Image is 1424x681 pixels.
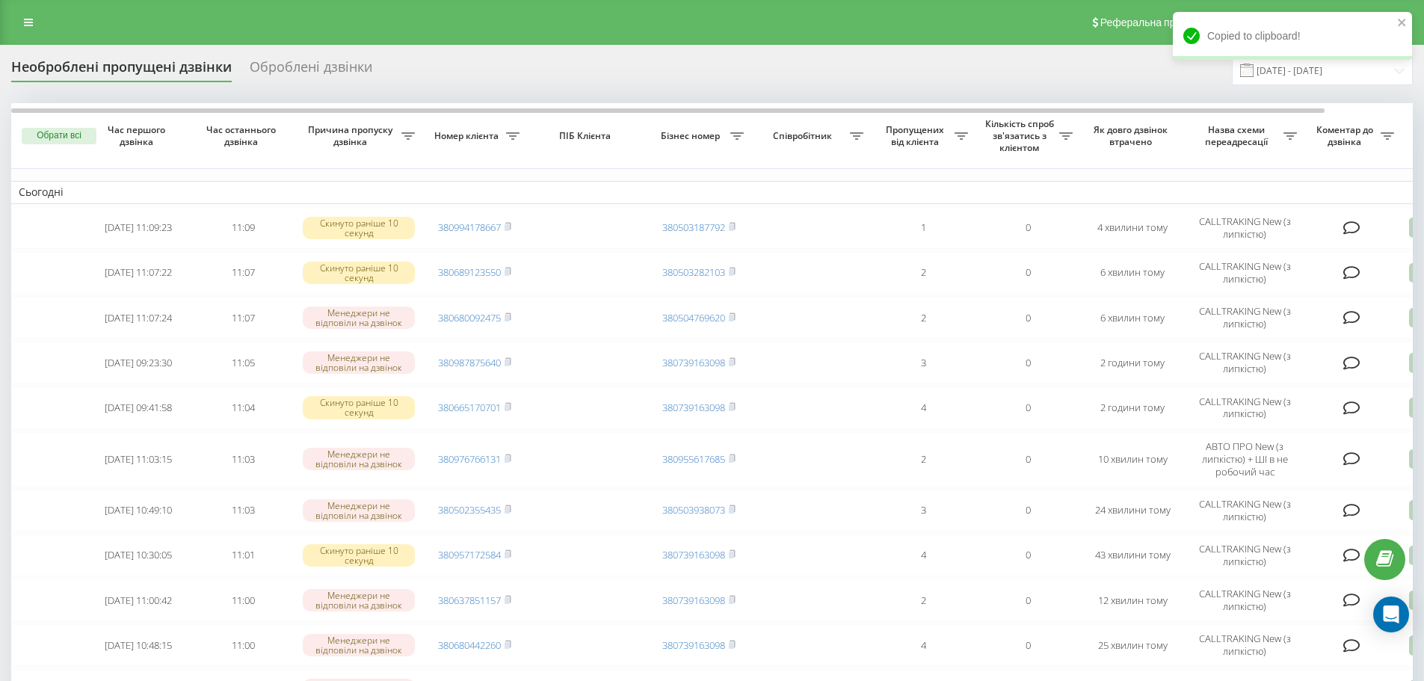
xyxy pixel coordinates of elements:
[1080,297,1185,339] td: 6 хвилин тому
[303,351,415,374] div: Менеджери не відповіли на дзвінок
[871,342,975,383] td: 3
[975,579,1080,621] td: 0
[662,594,725,607] a: 380739163098
[191,252,295,294] td: 11:07
[871,534,975,576] td: 4
[86,579,191,621] td: [DATE] 11:00:42
[1185,207,1304,249] td: CALLTRAKING New (з липкістю)
[86,432,191,487] td: [DATE] 11:03:15
[662,548,725,561] a: 380739163098
[303,124,401,147] span: Причина пропуску дзвінка
[11,59,232,82] div: Необроблені пропущені дзвінки
[1185,490,1304,531] td: CALLTRAKING New (з липкістю)
[654,130,730,142] span: Бізнес номер
[438,594,501,607] a: 380637851157
[22,128,96,144] button: Обрати всі
[303,448,415,470] div: Менеджери не відповіли на дзвінок
[86,534,191,576] td: [DATE] 10:30:05
[191,534,295,576] td: 11:01
[303,262,415,284] div: Скинуто раніше 10 секунд
[1397,16,1408,31] button: close
[1080,432,1185,487] td: 10 хвилин тому
[438,548,501,561] a: 380957172584
[662,638,725,652] a: 380739163098
[1185,342,1304,383] td: CALLTRAKING New (з липкістю)
[1185,297,1304,339] td: CALLTRAKING New (з липкістю)
[191,297,295,339] td: 11:07
[871,252,975,294] td: 2
[191,432,295,487] td: 11:03
[203,124,283,147] span: Час останнього дзвінка
[983,118,1059,153] span: Кількість спроб зв'язатись з клієнтом
[303,589,415,611] div: Менеджери не відповіли на дзвінок
[975,297,1080,339] td: 0
[871,386,975,428] td: 4
[878,124,955,147] span: Пропущених від клієнта
[86,252,191,294] td: [DATE] 11:07:22
[250,59,372,82] div: Оброблені дзвінки
[191,490,295,531] td: 11:03
[1100,16,1210,28] span: Реферальна програма
[975,534,1080,576] td: 0
[1185,624,1304,666] td: CALLTRAKING New (з липкістю)
[540,130,634,142] span: ПІБ Клієнта
[1312,124,1381,147] span: Коментар до дзвінка
[1173,12,1412,60] div: Copied to clipboard!
[303,217,415,239] div: Скинуто раніше 10 секунд
[1080,386,1185,428] td: 2 години тому
[1185,386,1304,428] td: CALLTRAKING New (з липкістю)
[662,503,725,517] a: 380503938073
[86,624,191,666] td: [DATE] 10:48:15
[1080,252,1185,294] td: 6 хвилин тому
[1185,534,1304,576] td: CALLTRAKING New (з липкістю)
[662,311,725,324] a: 380504769620
[1185,252,1304,294] td: CALLTRAKING New (з липкістю)
[191,624,295,666] td: 11:00
[1080,579,1185,621] td: 12 хвилин тому
[1192,124,1283,147] span: Назва схеми переадресації
[871,207,975,249] td: 1
[438,452,501,466] a: 380976766131
[430,130,506,142] span: Номер клієнта
[975,252,1080,294] td: 0
[1092,124,1173,147] span: Як довго дзвінок втрачено
[975,342,1080,383] td: 0
[438,401,501,414] a: 380665170701
[975,624,1080,666] td: 0
[871,579,975,621] td: 2
[662,221,725,234] a: 380503187792
[86,342,191,383] td: [DATE] 09:23:30
[191,579,295,621] td: 11:00
[975,490,1080,531] td: 0
[86,297,191,339] td: [DATE] 11:07:24
[1185,579,1304,621] td: CALLTRAKING New (з липкістю)
[662,452,725,466] a: 380955617685
[191,386,295,428] td: 11:04
[662,356,725,369] a: 380739163098
[871,490,975,531] td: 3
[303,396,415,419] div: Скинуто раніше 10 секунд
[759,130,850,142] span: Співробітник
[871,624,975,666] td: 4
[1185,432,1304,487] td: АВТО ПРО New (з липкістю) + ШІ в не робочий час
[1373,597,1409,632] div: Open Intercom Messenger
[871,297,975,339] td: 2
[86,386,191,428] td: [DATE] 09:41:58
[303,544,415,567] div: Скинуто раніше 10 секунд
[975,386,1080,428] td: 0
[303,306,415,329] div: Менеджери не відповіли на дзвінок
[438,356,501,369] a: 380987875640
[662,265,725,279] a: 380503282103
[871,432,975,487] td: 2
[975,432,1080,487] td: 0
[303,499,415,522] div: Менеджери не відповіли на дзвінок
[98,124,179,147] span: Час першого дзвінка
[975,207,1080,249] td: 0
[1080,342,1185,383] td: 2 години тому
[662,401,725,414] a: 380739163098
[303,634,415,656] div: Менеджери не відповіли на дзвінок
[191,342,295,383] td: 11:05
[1080,534,1185,576] td: 43 хвилини тому
[438,638,501,652] a: 380680442260
[1080,490,1185,531] td: 24 хвилини тому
